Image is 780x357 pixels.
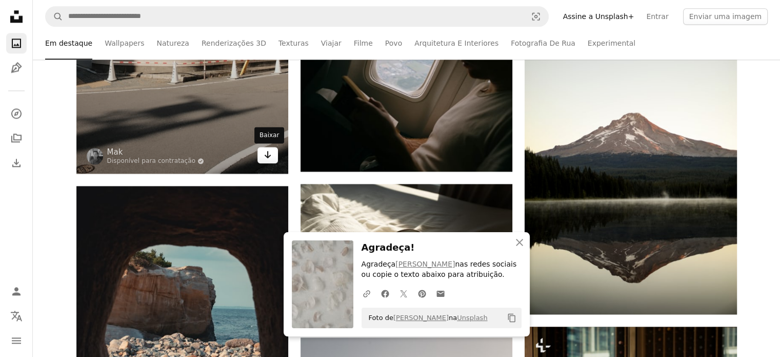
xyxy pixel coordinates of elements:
[6,33,27,53] a: Fotos
[503,309,521,327] button: Copiar para a área de transferência
[107,157,205,165] a: Disponível para contratação
[6,6,27,29] a: Início — Unsplash
[301,12,512,172] img: Livro de leitura do homem dentro do avião perto da janela
[525,150,736,159] a: Reflexão da montanha no lago calmo ao nascer do sol
[6,306,27,326] button: Idioma
[524,7,548,26] button: Pesquisa visual
[87,148,103,164] img: Ir para o perfil de Mak
[457,314,487,322] a: Unsplash
[6,330,27,351] button: Menu
[6,281,27,302] a: Entrar / Cadastrar-se
[301,184,512,325] img: Caneca de café em roupa de cama branca amarrotada
[640,8,674,25] a: Entrar
[6,58,27,78] a: Ilustrações
[6,128,27,148] a: Coleções
[683,8,768,25] button: Enviar uma imagem
[76,340,288,349] a: Vista através de uma caverna que se abre para uma praia rochosa e oceano.
[45,6,549,27] form: Pesquise conteúdo visual em todo o site
[301,87,512,96] a: Livro de leitura do homem dentro do avião perto da janela
[157,27,189,60] a: Natureza
[278,27,309,60] a: Texturas
[394,283,413,304] a: Compartilhar no Twitter
[354,27,373,60] a: Filme
[257,147,278,163] a: Baixar
[202,27,266,60] a: Renderizações 3D
[364,310,488,326] span: Foto de na
[511,27,575,60] a: Fotografia De Rua
[376,283,394,304] a: Compartilhar no Facebook
[414,27,498,60] a: Arquitetura E Interiores
[321,27,342,60] a: Viajar
[393,314,449,322] a: [PERSON_NAME]
[46,7,63,26] button: Pesquise na Unsplash
[557,8,641,25] a: Assine a Unsplash+
[413,283,431,304] a: Compartilhar no Pinterest
[362,240,522,255] h3: Agradeça!
[588,27,635,60] a: Experimental
[6,103,27,124] a: Explorar
[6,153,27,173] a: Histórico de downloads
[362,259,522,280] p: Agradeça nas redes sociais ou copie o texto abaixo para atribuição.
[395,260,455,268] a: [PERSON_NAME]
[254,127,284,143] div: Baixar
[385,27,402,60] a: Povo
[431,283,450,304] a: Compartilhar por e-mail
[105,27,144,60] a: Wallpapers
[107,147,205,157] a: Mak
